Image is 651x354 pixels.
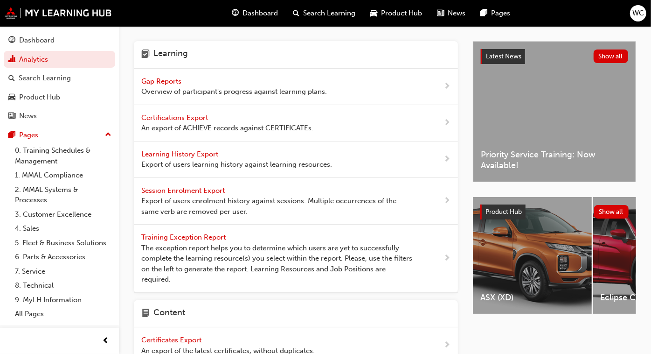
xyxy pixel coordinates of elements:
span: News [448,8,465,19]
a: 1. MMAL Compliance [11,168,115,183]
a: Dashboard [4,32,115,49]
span: Export of users enrolment history against sessions. Multiple occurrences of the same verb are rem... [141,196,414,217]
a: Product Hub [4,89,115,106]
a: 9. MyLH Information [11,293,115,307]
button: WC [630,5,646,21]
span: WC [632,8,644,19]
span: next-icon [443,195,450,207]
span: news-icon [437,7,444,19]
span: Training Exception Report [141,233,228,241]
span: Export of users learning history against learning resources. [141,159,332,170]
a: 6. Parts & Accessories [11,250,115,264]
a: 5. Fleet & Business Solutions [11,236,115,250]
span: An export of ACHIEVE records against CERTIFICATEs. [141,123,313,134]
a: 0. Training Schedules & Management [11,143,115,168]
span: Certificates Export [141,336,203,344]
span: next-icon [443,340,450,351]
a: search-iconSearch Learning [285,4,363,23]
span: ASX (XD) [480,292,584,303]
span: Pages [491,8,510,19]
div: Dashboard [19,35,55,46]
button: DashboardAnalyticsSearch LearningProduct HubNews [4,30,115,127]
span: up-icon [105,129,111,141]
a: 4. Sales [11,221,115,236]
span: Session Enrolment Export [141,186,227,195]
a: Latest NewsShow all [481,49,628,64]
span: Product Hub [485,208,522,216]
span: Latest News [486,52,521,60]
a: Training Exception Report The exception report helps you to determine which users are yet to succ... [134,225,458,293]
span: Product Hub [381,8,422,19]
a: News [4,107,115,125]
span: prev-icon [103,335,110,347]
span: Learning History Export [141,150,220,158]
a: news-iconNews [429,4,473,23]
button: Show all [594,205,629,219]
div: Search Learning [19,73,71,84]
a: car-iconProduct Hub [363,4,429,23]
button: Show all [594,50,629,63]
a: Session Enrolment Export Export of users enrolment history against sessions. Multiple occurrences... [134,178,458,225]
span: The exception report helps you to determine which users are yet to successfully complete the lear... [141,243,414,285]
span: Certifications Export [141,113,210,122]
span: car-icon [8,93,15,102]
a: Gap Reports Overview of participant's progress against learning plans.next-icon [134,69,458,105]
a: Certifications Export An export of ACHIEVE records against CERTIFICATEs.next-icon [134,105,458,142]
span: news-icon [8,112,15,120]
span: Gap Reports [141,77,183,85]
span: search-icon [8,74,15,83]
a: Learning History Export Export of users learning history against learning resources.next-icon [134,142,458,178]
a: 8. Technical [11,278,115,293]
a: Product HubShow all [480,205,629,219]
h4: Learning [153,49,188,61]
span: guage-icon [232,7,239,19]
span: next-icon [443,81,450,92]
span: car-icon [370,7,377,19]
span: next-icon [443,117,450,129]
button: Pages [4,127,115,144]
span: next-icon [443,154,450,165]
img: mmal [5,7,112,19]
a: guage-iconDashboard [224,4,285,23]
span: next-icon [443,253,450,264]
div: Pages [19,130,38,141]
a: Search Learning [4,70,115,87]
span: search-icon [293,7,299,19]
div: News [19,111,37,121]
span: learning-icon [141,49,150,61]
span: pages-icon [8,131,15,140]
a: 7. Service [11,264,115,279]
a: 2. MMAL Systems & Processes [11,183,115,207]
a: Latest NewsShow allPriority Service Training: Now Available! [473,41,636,182]
span: guage-icon [8,36,15,45]
span: Dashboard [242,8,278,19]
div: Product Hub [19,92,60,103]
span: page-icon [141,308,150,320]
span: Search Learning [303,8,355,19]
a: Analytics [4,51,115,68]
a: All Pages [11,307,115,321]
a: 3. Customer Excellence [11,207,115,222]
span: pages-icon [480,7,487,19]
a: pages-iconPages [473,4,518,23]
span: Priority Service Training: Now Available! [481,149,628,170]
h4: Content [153,308,185,320]
span: chart-icon [8,56,15,64]
a: ASX (XD) [473,197,592,314]
span: Overview of participant's progress against learning plans. [141,86,327,97]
